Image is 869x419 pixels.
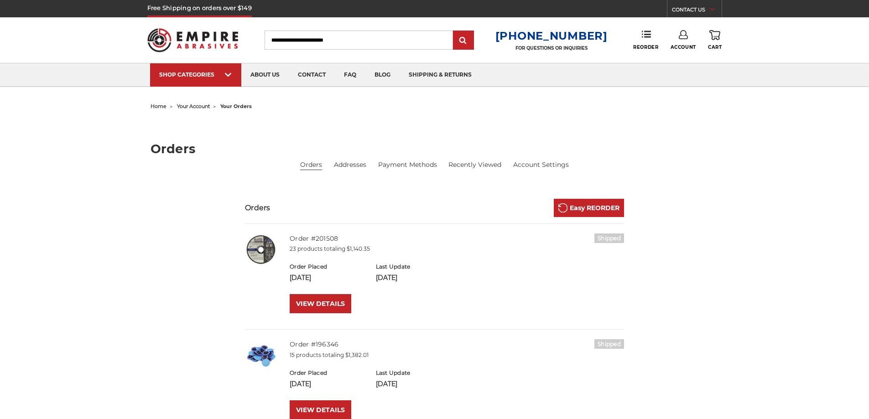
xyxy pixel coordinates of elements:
p: 15 products totaling $1,382.01 [290,351,624,359]
img: Close-up of Black Hawk 5-inch thin cut-off disc for precision metalwork [245,233,277,265]
a: Addresses [334,160,366,170]
a: Account Settings [513,160,569,170]
a: Order #201508 [290,234,338,243]
a: VIEW DETAILS [290,294,351,313]
a: [PHONE_NUMBER] [495,29,608,42]
span: [DATE] [290,274,311,282]
a: about us [241,63,289,87]
a: shipping & returns [400,63,481,87]
span: Account [671,44,696,50]
h6: Order Placed [290,263,366,271]
a: Cart [708,30,722,50]
h6: Shipped [594,339,624,349]
img: Assortment of 2-inch Metalworking Discs, 80 Grit, Quick Change, with durable Zirconia abrasive by... [245,339,277,371]
li: Orders [300,160,322,170]
a: your account [177,103,210,109]
span: Cart [708,44,722,50]
h3: Orders [245,202,271,213]
a: home [151,103,167,109]
p: 23 products totaling $1,140.35 [290,245,624,253]
span: [DATE] [376,274,397,282]
a: faq [335,63,365,87]
a: Reorder [633,30,658,50]
a: CONTACT US [672,5,722,17]
h6: Last Update [376,263,452,271]
a: Recently Viewed [448,160,501,170]
span: Reorder [633,44,658,50]
h6: Order Placed [290,369,366,377]
span: your orders [220,103,252,109]
input: Submit [454,31,473,50]
h1: Orders [151,143,719,155]
img: Empire Abrasives [147,22,239,58]
div: SHOP CATEGORIES [159,71,232,78]
span: [DATE] [290,380,311,388]
p: FOR QUESTIONS OR INQUIRIES [495,45,608,51]
a: contact [289,63,335,87]
h6: Last Update [376,369,452,377]
span: [DATE] [376,380,397,388]
a: blog [365,63,400,87]
a: Easy REORDER [554,199,624,217]
h6: Shipped [594,233,624,243]
a: Payment Methods [378,160,437,170]
a: Order #196346 [290,340,338,348]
